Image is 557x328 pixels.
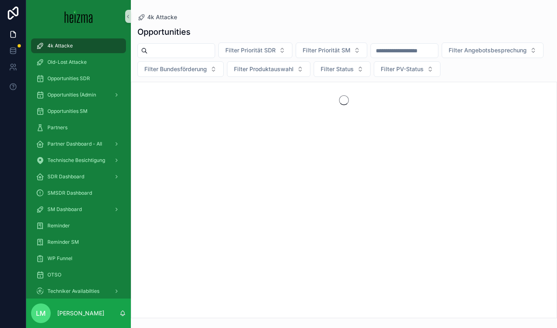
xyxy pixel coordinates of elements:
[31,104,126,119] a: Opportunities SM
[147,13,177,21] span: 4k Attacke
[321,65,354,73] span: Filter Status
[47,190,92,196] span: SMSDR Dashboard
[31,71,126,86] a: Opportunities SDR
[47,288,99,294] span: Techniker Availabilties
[47,141,102,147] span: Partner Dashboard - All
[31,186,126,200] a: SMSDR Dashboard
[47,43,73,49] span: 4k Attacke
[31,235,126,249] a: Reminder SM
[47,59,87,65] span: Old-Lost Attacke
[374,61,440,77] button: Select Button
[31,137,126,151] a: Partner Dashboard - All
[47,157,105,164] span: Technische Besichtigung
[47,92,96,98] span: Opportunities (Admin
[442,43,544,58] button: Select Button
[303,46,350,54] span: Filter Priorität SM
[137,26,191,38] h1: Opportunities
[47,239,79,245] span: Reminder SM
[47,124,67,131] span: Partners
[227,61,310,77] button: Select Button
[47,173,84,180] span: SDR Dashboard
[31,267,126,282] a: OTSO
[31,153,126,168] a: Technische Besichtigung
[31,55,126,70] a: Old-Lost Attacke
[57,309,104,317] p: [PERSON_NAME]
[234,65,294,73] span: Filter Produktauswahl
[137,13,177,21] a: 4k Attacke
[31,120,126,135] a: Partners
[225,46,276,54] span: Filter Priorität SDR
[137,61,224,77] button: Select Button
[31,251,126,266] a: WP Funnel
[144,65,207,73] span: Filter Bundesförderung
[47,272,61,278] span: OTSO
[449,46,527,54] span: Filter Angebotsbesprechung
[31,202,126,217] a: SM Dashboard
[31,169,126,184] a: SDR Dashboard
[218,43,292,58] button: Select Button
[31,88,126,102] a: Opportunities (Admin
[47,206,82,213] span: SM Dashboard
[314,61,371,77] button: Select Button
[47,255,72,262] span: WP Funnel
[65,10,93,23] img: App logo
[381,65,424,73] span: Filter PV-Status
[31,38,126,53] a: 4k Attacke
[47,222,70,229] span: Reminder
[31,284,126,299] a: Techniker Availabilties
[31,218,126,233] a: Reminder
[47,108,88,115] span: Opportunities SM
[36,308,46,318] span: LM
[47,75,90,82] span: Opportunities SDR
[296,43,367,58] button: Select Button
[26,33,131,299] div: scrollable content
